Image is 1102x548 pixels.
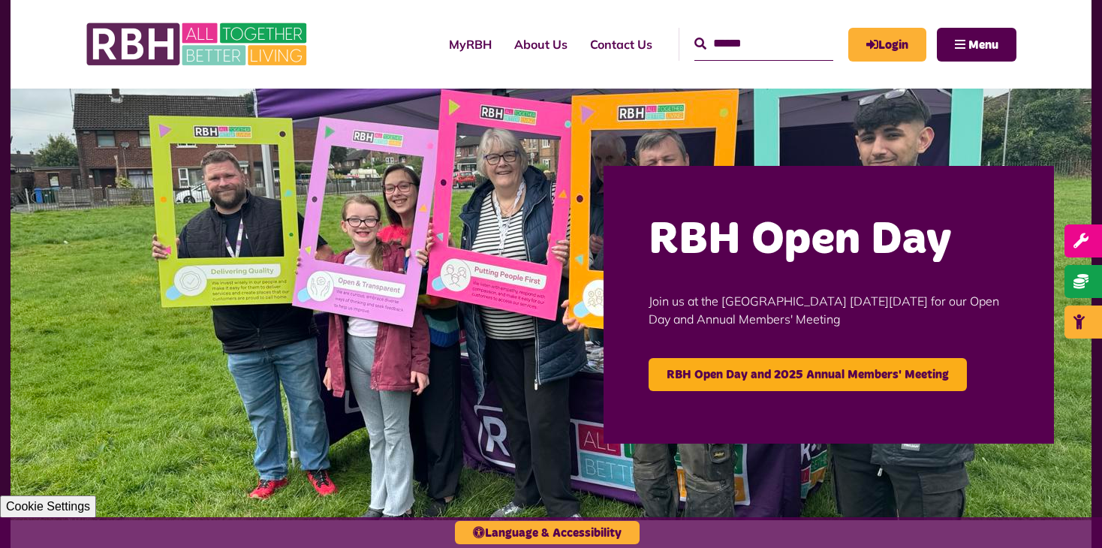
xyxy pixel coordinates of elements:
img: Image (22) [11,89,1091,520]
a: MyRBH [438,24,503,65]
img: RBH [86,15,311,74]
button: Language & Accessibility [455,521,640,544]
a: About Us [503,24,579,65]
p: Join us at the [GEOGRAPHIC_DATA] [DATE][DATE] for our Open Day and Annual Members' Meeting [649,269,1009,351]
button: Navigation [937,28,1016,62]
span: Menu [968,39,998,51]
a: RBH Open Day and 2025 Annual Members' Meeting [649,358,967,391]
h2: RBH Open Day [649,211,1009,269]
a: Contact Us [579,24,664,65]
a: MyRBH [848,28,926,62]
